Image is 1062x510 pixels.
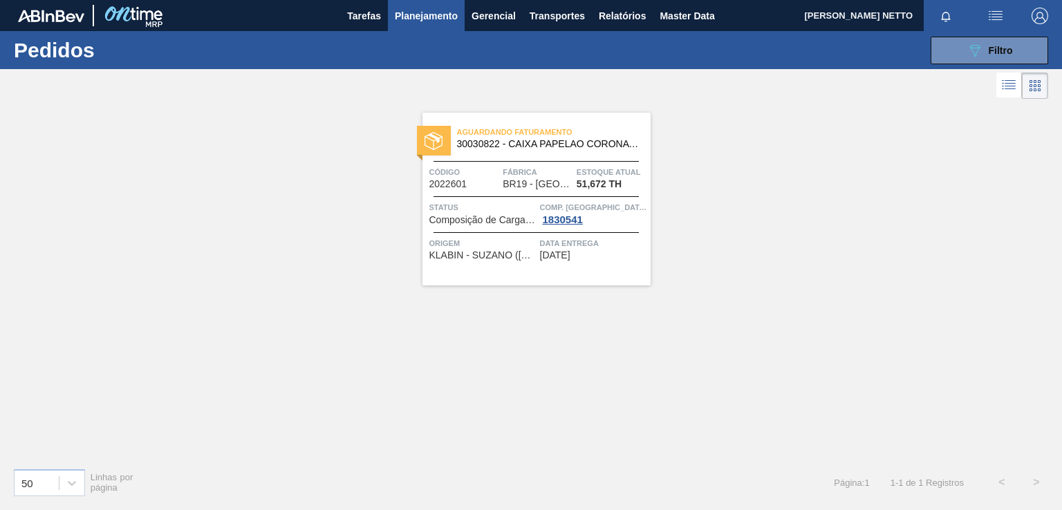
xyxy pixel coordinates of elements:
span: Planejamento [395,8,458,24]
span: Fábrica [503,165,573,179]
span: 51,672 TH [577,179,622,189]
span: 30030822 - CAIXA PAPELAO CORONA 330ML BOLIVIA [457,139,640,149]
span: Composição de Carga Aceita [429,215,537,225]
span: Master Data [660,8,714,24]
span: 2022601 [429,179,467,189]
span: Transportes [530,8,585,24]
span: BR19 - Nova Rio [503,179,572,189]
img: userActions [987,8,1004,24]
div: Visão em Cards [1022,73,1048,99]
button: > [1019,465,1054,500]
span: 24/09/2025 [540,250,570,261]
span: Página : 1 [834,478,869,488]
span: Estoque atual [577,165,647,179]
span: Filtro [989,45,1013,56]
span: Tarefas [347,8,381,24]
div: 50 [21,477,33,489]
span: Comp. Carga [540,200,647,214]
span: Origem [429,236,537,250]
a: Comp. [GEOGRAPHIC_DATA]1830541 [540,200,647,225]
img: TNhmsLtSVTkK8tSr43FrP2fwEKptu5GPRR3wAAAABJRU5ErkJggg== [18,10,84,22]
span: Código [429,165,500,179]
span: Status [429,200,537,214]
img: Logout [1032,8,1048,24]
span: Relatórios [599,8,646,24]
button: Filtro [931,37,1048,64]
span: Gerencial [472,8,516,24]
span: Aguardando Faturamento [457,125,651,139]
h1: Pedidos [14,42,212,58]
span: Data entrega [540,236,647,250]
span: 1 - 1 de 1 Registros [891,478,964,488]
span: Linhas por página [91,472,133,493]
div: Visão em Lista [996,73,1022,99]
div: 1830541 [540,214,586,225]
button: < [985,465,1019,500]
span: KLABIN - SUZANO (SP) [429,250,537,261]
img: status [425,132,442,150]
button: Notificações [924,6,968,26]
a: statusAguardando Faturamento30030822 - CAIXA PAPELAO CORONA 330ML [GEOGRAPHIC_DATA]Código2022601F... [412,113,651,285]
